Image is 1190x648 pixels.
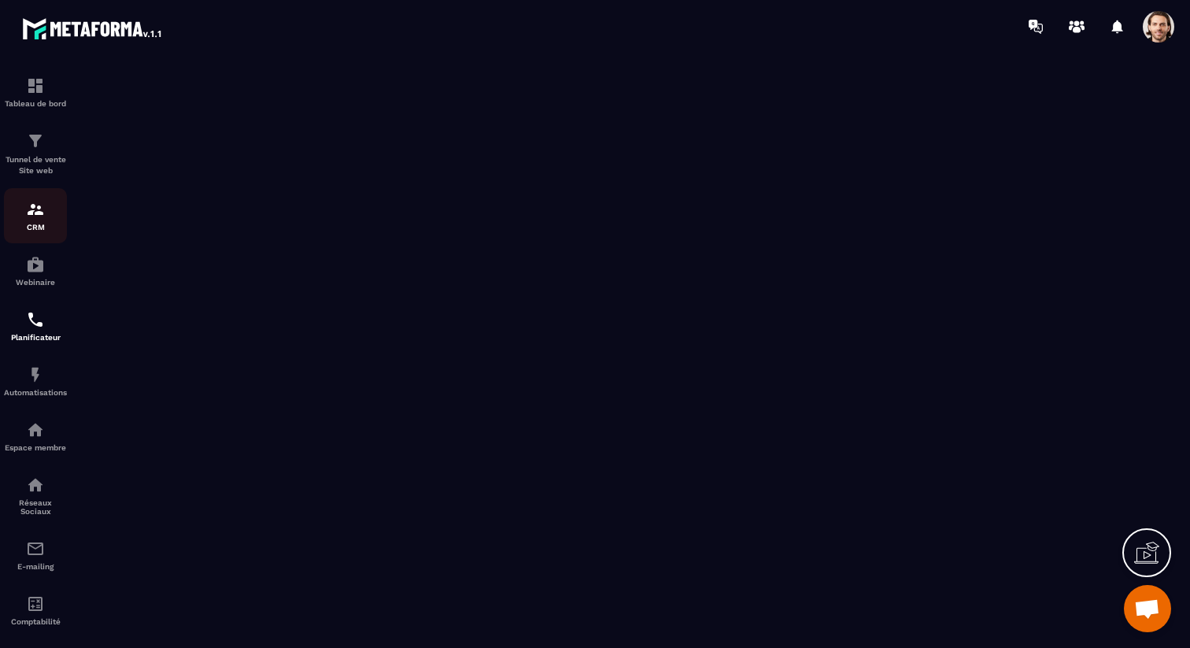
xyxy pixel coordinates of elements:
[26,594,45,613] img: accountant
[4,464,67,528] a: social-networksocial-networkRéseaux Sociaux
[4,154,67,176] p: Tunnel de vente Site web
[4,298,67,354] a: schedulerschedulerPlanificateur
[4,583,67,638] a: accountantaccountantComptabilité
[4,617,67,626] p: Comptabilité
[4,498,67,516] p: Réseaux Sociaux
[4,65,67,120] a: formationformationTableau de bord
[26,255,45,274] img: automations
[26,76,45,95] img: formation
[26,539,45,558] img: email
[22,14,164,43] img: logo
[4,562,67,571] p: E-mailing
[4,188,67,243] a: formationformationCRM
[26,310,45,329] img: scheduler
[4,333,67,342] p: Planificateur
[4,409,67,464] a: automationsautomationsEspace membre
[4,443,67,452] p: Espace membre
[4,528,67,583] a: emailemailE-mailing
[4,99,67,108] p: Tableau de bord
[26,131,45,150] img: formation
[4,388,67,397] p: Automatisations
[4,243,67,298] a: automationsautomationsWebinaire
[1124,585,1171,632] div: Ouvrir le chat
[26,365,45,384] img: automations
[4,223,67,231] p: CRM
[4,120,67,188] a: formationformationTunnel de vente Site web
[26,476,45,494] img: social-network
[26,200,45,219] img: formation
[4,278,67,287] p: Webinaire
[26,420,45,439] img: automations
[4,354,67,409] a: automationsautomationsAutomatisations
